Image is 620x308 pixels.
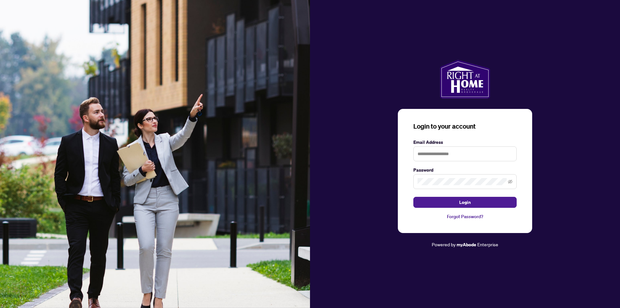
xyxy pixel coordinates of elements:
button: Login [413,197,517,208]
a: myAbode [457,241,476,248]
a: Forgot Password? [413,213,517,220]
h3: Login to your account [413,122,517,131]
img: ma-logo [440,60,490,99]
span: Enterprise [477,241,498,247]
span: Powered by [432,241,456,247]
label: Password [413,166,517,174]
span: eye-invisible [508,179,512,184]
label: Email Address [413,139,517,146]
span: Login [459,197,471,207]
